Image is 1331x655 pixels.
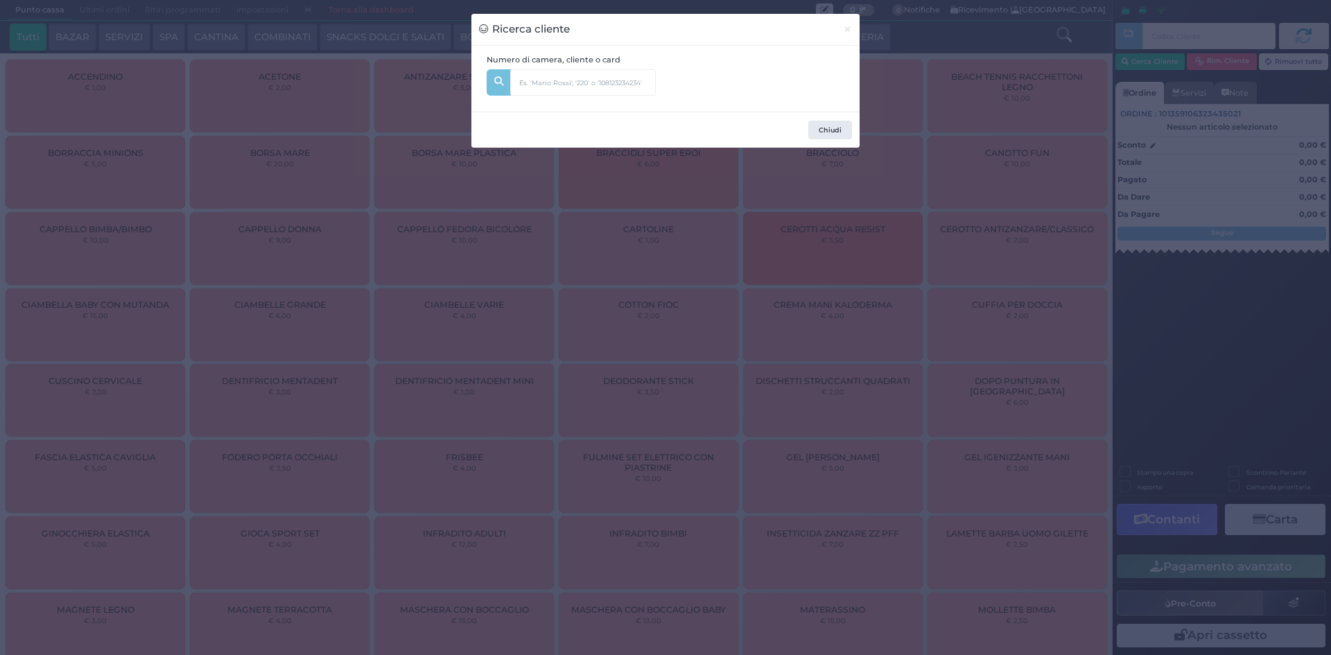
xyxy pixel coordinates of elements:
[510,69,656,96] input: Es. 'Mario Rossi', '220' o '108123234234'
[843,21,852,37] span: ×
[835,14,860,45] button: Chiudi
[479,21,570,37] h3: Ricerca cliente
[808,121,852,140] button: Chiudi
[487,54,620,66] label: Numero di camera, cliente o card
